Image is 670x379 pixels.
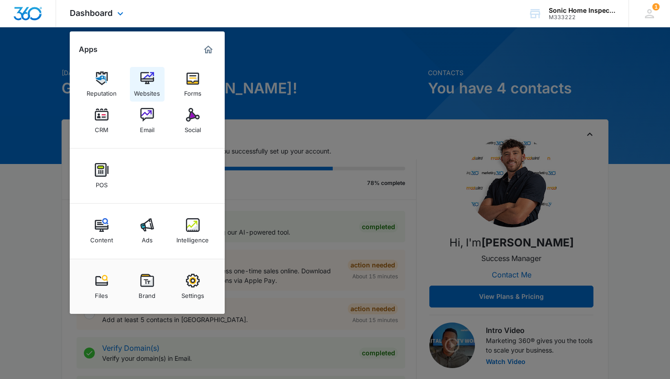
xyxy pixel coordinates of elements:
[130,103,165,138] a: Email
[185,122,201,133] div: Social
[175,103,210,138] a: Social
[130,269,165,304] a: Brand
[181,287,204,299] div: Settings
[652,3,660,10] span: 1
[90,232,113,244] div: Content
[201,42,216,57] a: Marketing 360® Dashboard
[134,85,160,97] div: Websites
[176,232,209,244] div: Intelligence
[130,214,165,248] a: Ads
[175,67,210,102] a: Forms
[184,85,201,97] div: Forms
[84,67,119,102] a: Reputation
[140,122,155,133] div: Email
[175,214,210,248] a: Intelligence
[175,269,210,304] a: Settings
[84,159,119,193] a: POS
[95,287,108,299] div: Files
[549,7,615,14] div: account name
[139,287,155,299] div: Brand
[87,85,117,97] div: Reputation
[652,3,660,10] div: notifications count
[79,45,98,54] h2: Apps
[142,232,153,244] div: Ads
[130,67,165,102] a: Websites
[70,8,113,18] span: Dashboard
[84,269,119,304] a: Files
[549,14,615,20] div: account id
[84,103,119,138] a: CRM
[95,122,108,133] div: CRM
[84,214,119,248] a: Content
[96,177,108,189] div: POS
